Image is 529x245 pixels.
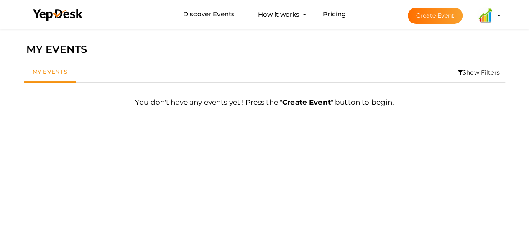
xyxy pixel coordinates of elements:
[282,98,331,106] b: Create Event
[33,68,68,75] span: My Events
[408,8,463,24] button: Create Event
[183,7,235,22] a: Discover Events
[26,41,503,57] div: MY EVENTS
[256,7,302,22] button: How it works
[452,63,505,82] li: Show Filters
[24,63,76,83] a: My Events
[323,7,346,22] a: Pricing
[477,7,494,24] img: QPGFFYQX_small.jpeg
[135,97,394,113] label: You don't have any events yet ! Press the " " button to begin.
